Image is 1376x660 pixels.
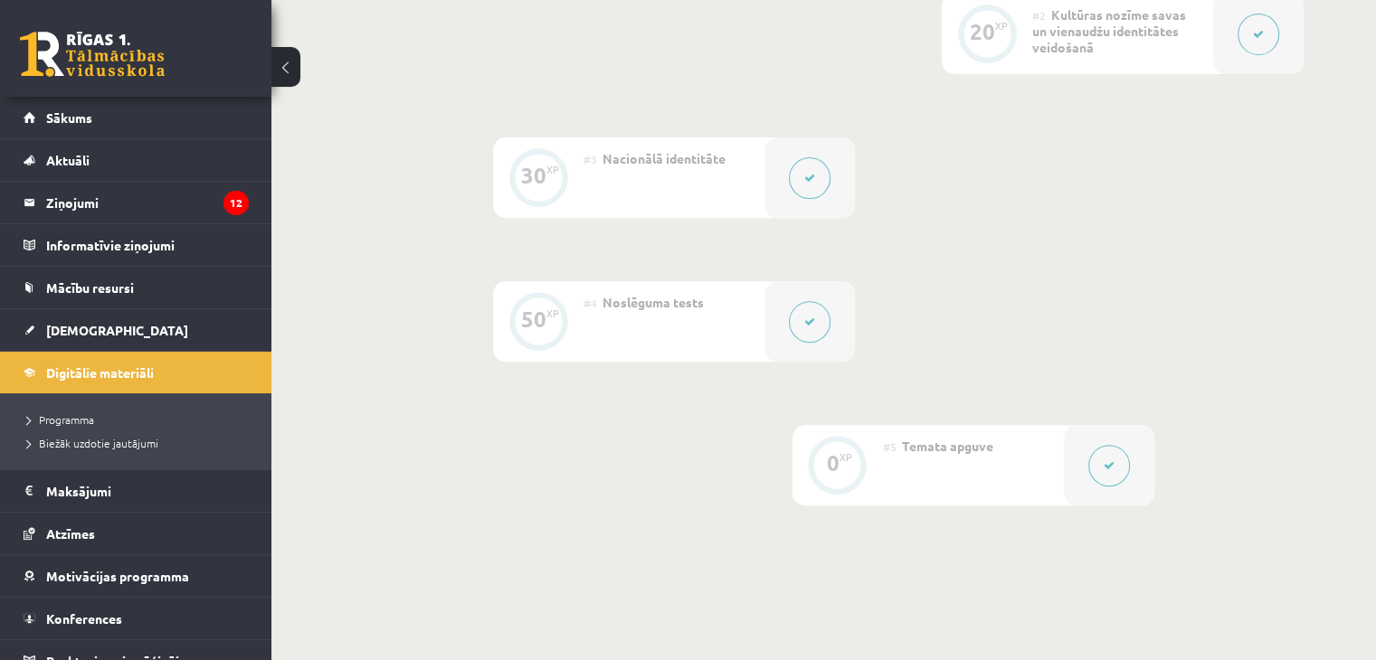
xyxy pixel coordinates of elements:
[24,182,249,223] a: Ziņojumi12
[546,308,559,318] div: XP
[46,470,249,512] legend: Maksājumi
[223,191,249,215] i: 12
[46,322,188,338] span: [DEMOGRAPHIC_DATA]
[46,279,134,296] span: Mācību resursi
[1032,6,1186,55] span: Kultūras nozīme savas un vienaudžu identitātes veidošanā
[27,435,253,451] a: Biežāk uzdotie jautājumi
[27,411,253,428] a: Programma
[46,364,154,381] span: Digitālie materiāli
[46,152,90,168] span: Aktuāli
[24,555,249,597] a: Motivācijas programma
[24,352,249,393] a: Digitālie materiāli
[24,598,249,639] a: Konferences
[521,167,546,184] div: 30
[603,294,704,310] span: Noslēguma tests
[840,452,852,462] div: XP
[24,470,249,512] a: Maksājumi
[521,311,546,327] div: 50
[27,412,94,427] span: Programma
[970,24,995,40] div: 20
[24,224,249,266] a: Informatīvie ziņojumi
[1032,8,1046,23] span: #2
[20,32,165,77] a: Rīgas 1. Tālmācības vidusskola
[46,610,122,627] span: Konferences
[46,182,249,223] legend: Ziņojumi
[883,439,897,454] span: #5
[995,21,1008,31] div: XP
[46,568,189,584] span: Motivācijas programma
[46,109,92,126] span: Sākums
[46,224,249,266] legend: Informatīvie ziņojumi
[584,152,597,166] span: #3
[24,267,249,308] a: Mācību resursi
[46,525,95,542] span: Atzīmes
[24,309,249,351] a: [DEMOGRAPHIC_DATA]
[24,513,249,554] a: Atzīmes
[827,455,840,471] div: 0
[546,165,559,174] div: XP
[603,150,726,166] span: Nacionālā identitāte
[27,436,158,450] span: Biežāk uzdotie jautājumi
[902,438,993,454] span: Temata apguve
[24,139,249,181] a: Aktuāli
[24,97,249,138] a: Sākums
[584,296,597,310] span: #4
